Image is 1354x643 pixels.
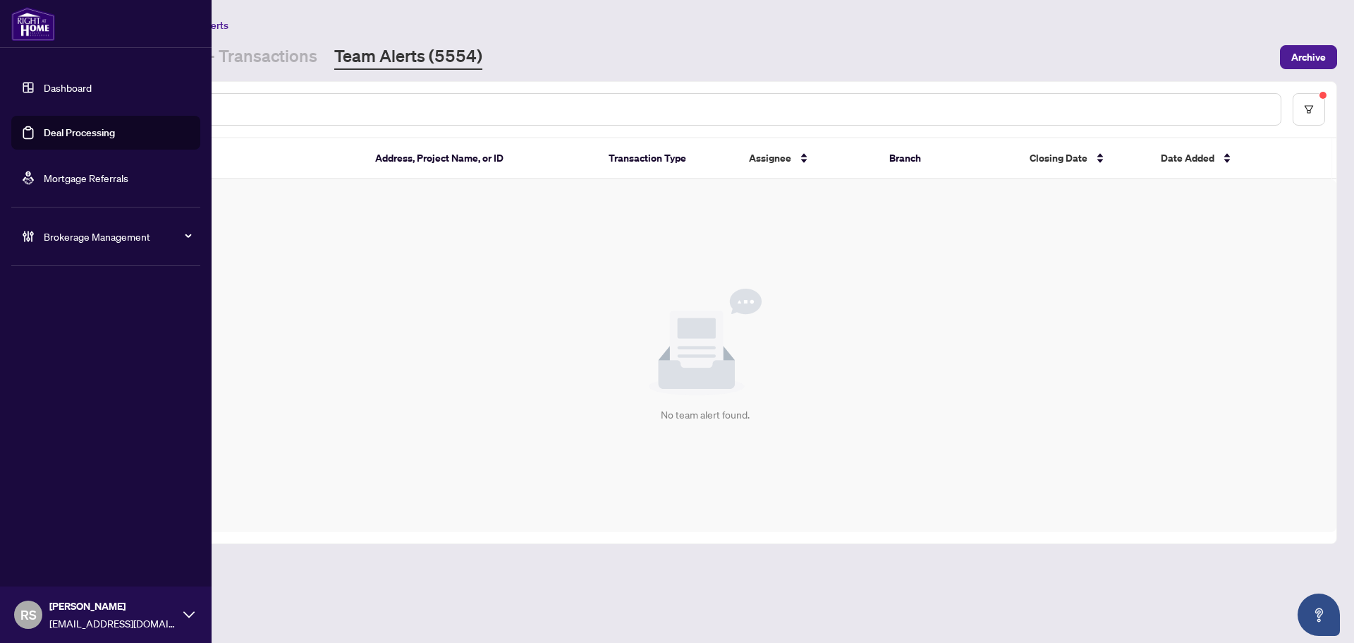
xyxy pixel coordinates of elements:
[130,138,364,179] th: Summary
[364,138,597,179] th: Address, Project Name, or ID
[44,172,128,184] a: Mortgage Referrals
[1030,150,1087,166] span: Closing Date
[597,138,738,179] th: Transaction Type
[1018,138,1149,179] th: Closing Date
[44,229,190,244] span: Brokerage Management
[661,407,750,423] div: No team alert found.
[878,138,1018,179] th: Branch
[749,150,791,166] span: Assignee
[1291,46,1326,68] span: Archive
[738,138,878,179] th: Assignee
[44,126,115,139] a: Deal Processing
[11,7,55,41] img: logo
[1280,45,1337,69] button: Archive
[1304,104,1314,114] span: filter
[44,81,92,94] a: Dashboard
[49,599,176,614] span: [PERSON_NAME]
[334,44,482,70] a: Team Alerts (5554)
[1293,93,1325,126] button: filter
[49,615,176,631] span: [EMAIL_ADDRESS][DOMAIN_NAME]
[649,289,762,396] img: Null State Icon
[1149,138,1318,179] th: Date Added
[1298,594,1340,636] button: Open asap
[20,605,37,625] span: RS
[1161,150,1214,166] span: Date Added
